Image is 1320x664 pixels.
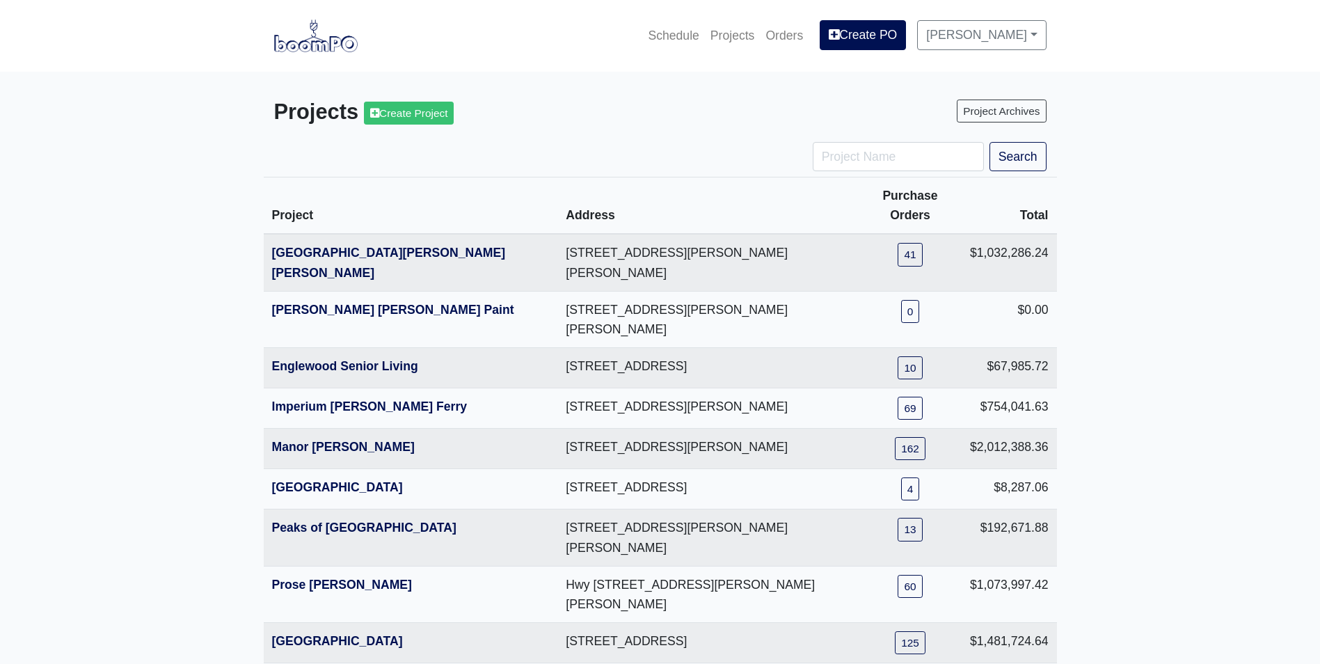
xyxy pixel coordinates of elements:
a: Peaks of [GEOGRAPHIC_DATA] [272,521,456,535]
a: [PERSON_NAME] [PERSON_NAME] Paint [272,303,514,317]
a: 60 [898,575,922,598]
td: Hwy [STREET_ADDRESS][PERSON_NAME][PERSON_NAME] [557,566,859,622]
td: [STREET_ADDRESS][PERSON_NAME] [557,429,859,469]
td: $192,671.88 [962,509,1057,566]
input: Project Name [813,142,984,171]
a: Manor [PERSON_NAME] [272,440,415,454]
a: Schedule [642,20,704,51]
a: [GEOGRAPHIC_DATA] [272,480,403,494]
a: 10 [898,356,922,379]
a: 41 [898,243,922,266]
th: Address [557,177,859,235]
td: $0.00 [962,291,1057,347]
a: [GEOGRAPHIC_DATA] [272,634,403,648]
th: Purchase Orders [859,177,962,235]
a: 0 [901,300,920,323]
a: Project Archives [957,100,1046,122]
td: $2,012,388.36 [962,429,1057,469]
td: [STREET_ADDRESS][PERSON_NAME][PERSON_NAME] [557,234,859,291]
td: $1,481,724.64 [962,623,1057,663]
td: $1,032,286.24 [962,234,1057,291]
a: 4 [901,477,920,500]
td: [STREET_ADDRESS][PERSON_NAME][PERSON_NAME] [557,291,859,347]
a: [GEOGRAPHIC_DATA][PERSON_NAME][PERSON_NAME] [272,246,506,279]
th: Total [962,177,1057,235]
h3: Projects [274,100,650,125]
td: $67,985.72 [962,348,1057,388]
td: $8,287.06 [962,469,1057,509]
td: [STREET_ADDRESS] [557,623,859,663]
td: [STREET_ADDRESS] [557,469,859,509]
a: 69 [898,397,922,420]
td: [STREET_ADDRESS][PERSON_NAME] [557,388,859,429]
a: Englewood Senior Living [272,359,418,373]
a: 162 [895,437,925,460]
a: 125 [895,631,925,654]
a: Prose [PERSON_NAME] [272,578,412,592]
a: Create PO [820,20,906,49]
a: Imperium [PERSON_NAME] Ferry [272,400,468,413]
img: boomPO [274,19,358,52]
a: 13 [898,518,922,541]
button: Search [989,142,1047,171]
td: $754,041.63 [962,388,1057,429]
a: Orders [760,20,809,51]
td: $1,073,997.42 [962,566,1057,622]
th: Project [264,177,558,235]
a: Projects [705,20,761,51]
td: [STREET_ADDRESS] [557,348,859,388]
td: [STREET_ADDRESS][PERSON_NAME][PERSON_NAME] [557,509,859,566]
a: Create Project [364,102,454,125]
a: [PERSON_NAME] [917,20,1046,49]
